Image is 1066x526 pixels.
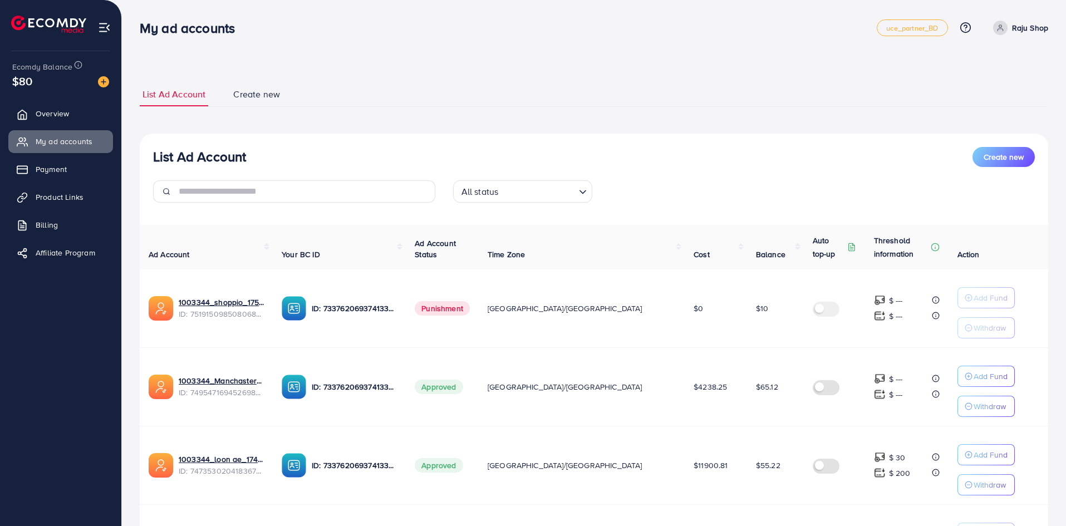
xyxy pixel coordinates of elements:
img: ic-ba-acc.ded83a64.svg [282,375,306,399]
button: Create new [972,147,1035,167]
p: $ --- [889,388,903,401]
span: All status [459,184,501,200]
img: top-up amount [874,294,886,306]
a: Overview [8,102,113,125]
span: ID: 7495471694526988304 [179,387,264,398]
a: Payment [8,158,113,180]
p: ID: 7337620693741338625 [312,380,397,394]
span: [GEOGRAPHIC_DATA]/[GEOGRAPHIC_DATA] [488,460,642,471]
a: 1003344_shoppio_1750688962312 [179,297,264,308]
p: ID: 7337620693741338625 [312,302,397,315]
span: Payment [36,164,67,175]
a: Product Links [8,186,113,208]
button: Add Fund [957,287,1015,308]
a: Billing [8,214,113,236]
img: image [98,76,109,87]
img: ic-ba-acc.ded83a64.svg [282,296,306,321]
span: $0 [694,303,703,314]
span: Time Zone [488,249,525,260]
a: Raju Shop [989,21,1048,35]
span: [GEOGRAPHIC_DATA]/[GEOGRAPHIC_DATA] [488,303,642,314]
a: uce_partner_BD [877,19,947,36]
p: Add Fund [974,370,1008,383]
span: Cost [694,249,710,260]
span: Approved [415,380,463,394]
p: $ 200 [889,466,911,480]
iframe: Chat [1019,476,1058,518]
img: ic-ba-acc.ded83a64.svg [282,453,306,478]
span: Overview [36,108,69,119]
p: Auto top-up [813,234,845,260]
a: 1003344_loon ae_1740066863007 [179,454,264,465]
span: Ad Account [149,249,190,260]
h3: List Ad Account [153,149,246,165]
span: My ad accounts [36,136,92,147]
img: top-up amount [874,310,886,322]
p: Withdraw [974,321,1006,335]
span: $10 [756,303,768,314]
span: [GEOGRAPHIC_DATA]/[GEOGRAPHIC_DATA] [488,381,642,392]
span: ID: 7519150985080684551 [179,308,264,319]
span: Product Links [36,191,83,203]
img: logo [11,16,86,33]
p: Add Fund [974,291,1008,304]
span: uce_partner_BD [886,24,938,32]
span: Ecomdy Balance [12,61,72,72]
span: Ad Account Status [415,238,456,260]
div: <span class='underline'>1003344_shoppio_1750688962312</span></br>7519150985080684551 [179,297,264,319]
a: Affiliate Program [8,242,113,264]
img: top-up amount [874,389,886,400]
p: $ --- [889,294,903,307]
p: Threshold information [874,234,929,260]
a: 1003344_Manchaster_1745175503024 [179,375,264,386]
img: ic-ads-acc.e4c84228.svg [149,296,173,321]
span: Balance [756,249,785,260]
span: Approved [415,458,463,473]
input: Search for option [502,181,574,200]
span: $65.12 [756,381,778,392]
p: $ --- [889,372,903,386]
img: ic-ads-acc.e4c84228.svg [149,375,173,399]
span: Punishment [415,301,470,316]
p: ID: 7337620693741338625 [312,459,397,472]
img: top-up amount [874,451,886,463]
p: Withdraw [974,400,1006,413]
img: menu [98,21,111,34]
span: Affiliate Program [36,247,95,258]
span: Action [957,249,980,260]
p: $ 30 [889,451,906,464]
div: Search for option [453,180,592,203]
span: Billing [36,219,58,230]
button: Withdraw [957,396,1015,417]
span: $55.22 [756,460,780,471]
span: Your BC ID [282,249,320,260]
button: Add Fund [957,366,1015,387]
span: $4238.25 [694,381,727,392]
span: Create new [984,151,1024,163]
span: $80 [12,73,32,89]
p: Raju Shop [1012,21,1048,35]
button: Withdraw [957,474,1015,495]
img: top-up amount [874,467,886,479]
h3: My ad accounts [140,20,244,36]
span: Create new [233,88,280,101]
img: ic-ads-acc.e4c84228.svg [149,453,173,478]
span: ID: 7473530204183674896 [179,465,264,476]
div: <span class='underline'>1003344_loon ae_1740066863007</span></br>7473530204183674896 [179,454,264,476]
span: List Ad Account [143,88,205,101]
span: $11900.81 [694,460,728,471]
img: top-up amount [874,373,886,385]
button: Add Fund [957,444,1015,465]
p: $ --- [889,309,903,323]
p: Withdraw [974,478,1006,491]
button: Withdraw [957,317,1015,338]
p: Add Fund [974,448,1008,461]
a: My ad accounts [8,130,113,153]
div: <span class='underline'>1003344_Manchaster_1745175503024</span></br>7495471694526988304 [179,375,264,398]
